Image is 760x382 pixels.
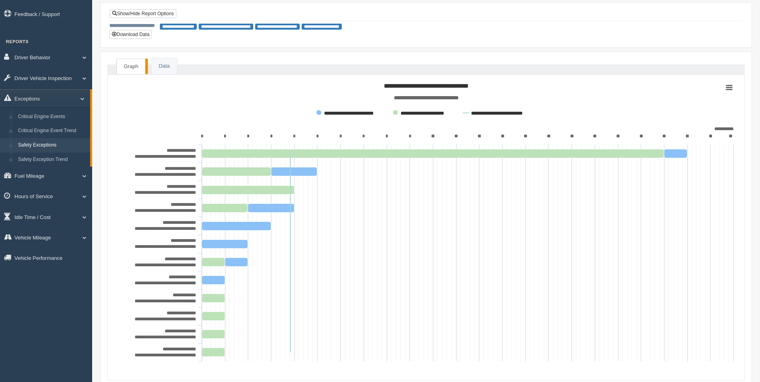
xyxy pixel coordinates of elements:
a: Critical Engine Event Trend [14,124,90,138]
a: Show/Hide Report Options [110,9,176,18]
button: Download Data [109,30,152,39]
a: Safety Exceptions [14,138,90,153]
a: Safety Exception Trend [14,153,90,167]
a: Graph [117,58,145,74]
a: Critical Engine Events [14,110,90,124]
a: Data [151,58,177,74]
